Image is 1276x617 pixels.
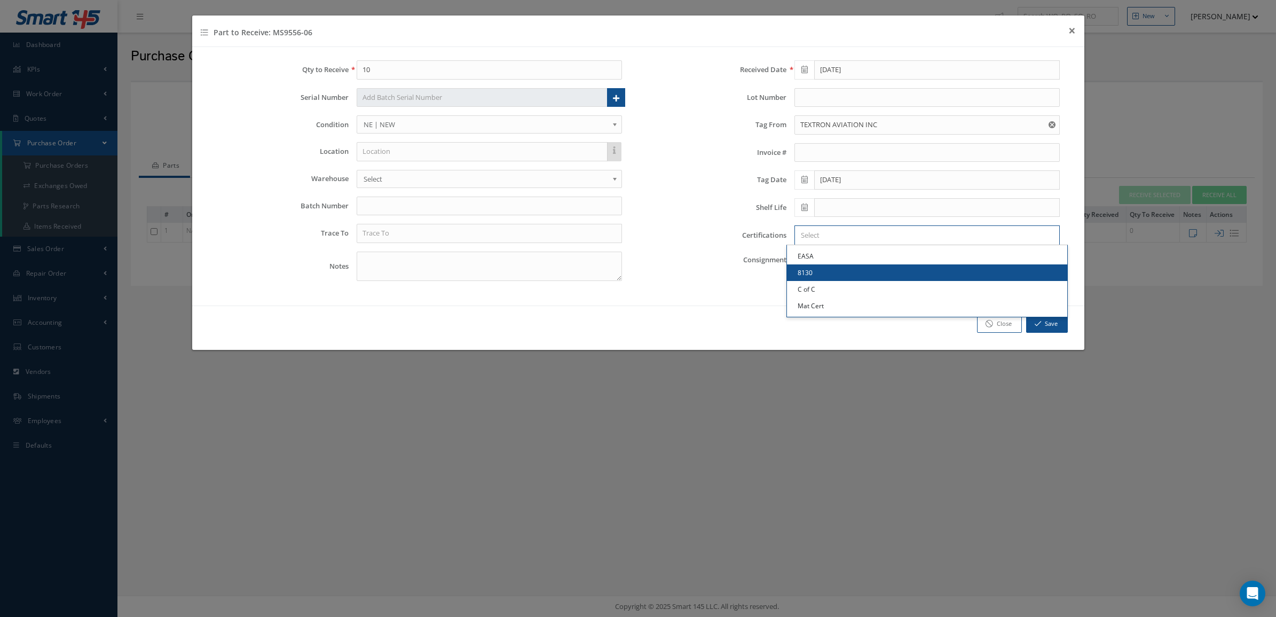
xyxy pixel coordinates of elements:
label: Tag From [646,121,786,129]
input: Trace To [357,224,622,243]
label: Trace To [208,229,349,237]
input: Search for option [796,230,1053,241]
label: Condition [208,121,349,129]
a: EASA [787,248,1067,264]
label: Serial Number [208,93,349,101]
label: Warehouse [208,175,349,183]
label: Batch Number [208,202,349,210]
a: Close [977,315,1022,333]
span: NE | NEW [364,118,608,131]
svg: Reset [1049,121,1056,128]
label: Consignment [646,256,786,264]
label: Qty to Receive [208,66,349,74]
span: × [1068,21,1076,39]
input: Tag From [794,115,1060,135]
label: Location [208,147,349,155]
a: C of C [787,281,1067,298]
label: Certifications [646,231,786,239]
div: Open Intercom Messenger [1240,581,1265,606]
input: Location [357,142,608,161]
a: Mat Cert [787,298,1067,314]
a: 8130 [787,264,1067,281]
label: Received Date [646,66,786,74]
input: Add Batch Serial Number [357,88,608,107]
label: Lot Number [646,93,786,101]
h4: Part to Receive: MS9556-06 [201,27,312,38]
button: Reset [1046,115,1060,135]
label: Notes [208,262,349,270]
label: Tag Date [646,176,786,184]
label: Invoice # [646,149,786,157]
span: Select [364,173,608,185]
button: Save [1026,315,1068,333]
label: Shelf Life [646,204,786,212]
